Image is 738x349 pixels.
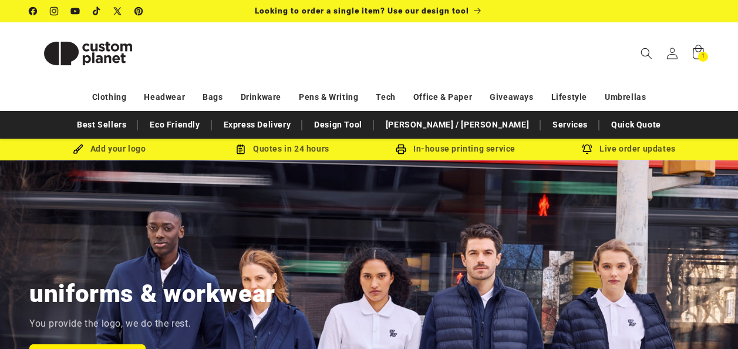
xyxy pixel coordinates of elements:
span: 1 [702,52,705,62]
p: You provide the logo, we do the rest. [29,316,191,333]
a: Lifestyle [551,87,587,108]
a: Design Tool [308,115,368,135]
h2: uniforms & workwear [29,278,275,310]
summary: Search [633,41,659,66]
a: [PERSON_NAME] / [PERSON_NAME] [380,115,535,135]
div: Add your logo [23,142,196,156]
div: Quotes in 24 hours [196,142,369,156]
a: Clothing [92,87,127,108]
img: Order Updates Icon [235,144,246,155]
a: Custom Planet [25,22,151,84]
a: Tech [376,87,395,108]
a: Quick Quote [605,115,667,135]
img: In-house printing [396,144,406,155]
div: In-house printing service [369,142,542,156]
a: Giveaways [490,87,533,108]
a: Eco Friendly [144,115,205,135]
a: Office & Paper [413,87,472,108]
img: Order updates [582,144,592,155]
div: Live order updates [542,142,716,156]
a: Services [547,115,594,135]
a: Express Delivery [218,115,297,135]
a: Pens & Writing [299,87,358,108]
a: Best Sellers [71,115,132,135]
img: Brush Icon [73,144,83,155]
a: Bags [203,87,223,108]
span: Looking to order a single item? Use our design tool [255,6,469,15]
a: Umbrellas [605,87,646,108]
a: Drinkware [241,87,281,108]
img: Custom Planet [29,27,147,80]
a: Headwear [144,87,185,108]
